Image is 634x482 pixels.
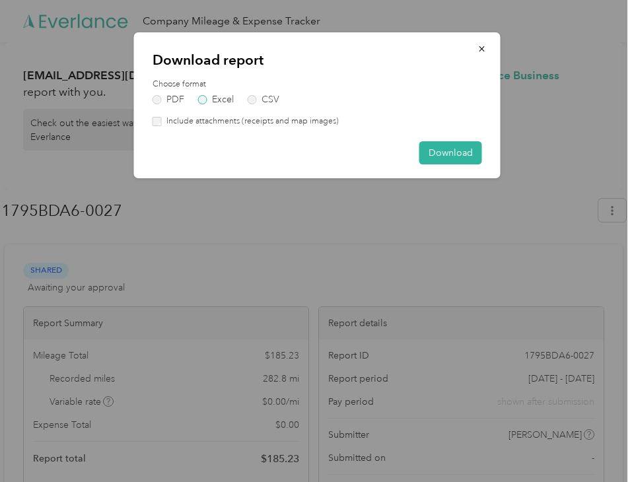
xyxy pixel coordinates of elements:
label: Excel [198,95,234,104]
label: CSV [248,95,279,104]
button: Download [419,141,482,164]
label: Include attachments (receipts and map images) [162,116,339,127]
p: Download report [153,51,482,69]
label: PDF [153,95,184,104]
label: Choose format [153,79,482,90]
